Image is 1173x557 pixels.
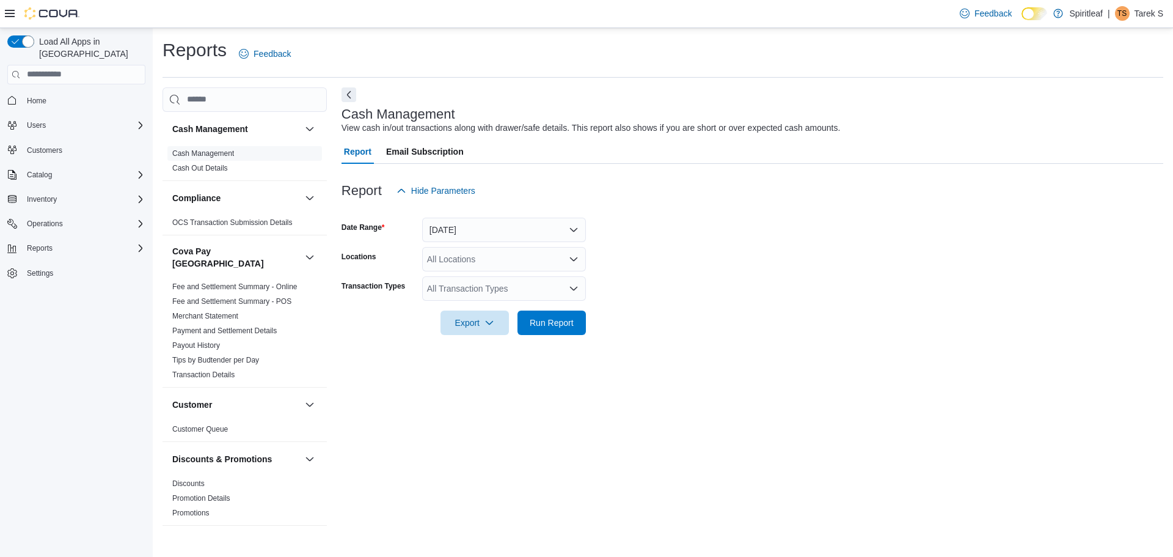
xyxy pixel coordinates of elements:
span: Customers [27,146,62,155]
a: Customer Queue [172,425,228,433]
button: Open list of options [569,254,579,264]
a: Payment and Settlement Details [172,326,277,335]
button: Catalog [2,166,150,183]
span: Settings [22,265,145,281]
a: Transaction Details [172,371,235,379]
span: Reports [27,243,53,253]
span: Inventory [22,192,145,207]
label: Date Range [342,223,385,232]
span: Home [22,93,145,108]
span: Feedback [254,48,291,60]
button: Operations [2,215,150,232]
a: Fee and Settlement Summary - Online [172,282,298,291]
span: Export [448,311,502,335]
nav: Complex example [7,87,145,314]
span: Merchant Statement [172,311,238,321]
label: Transaction Types [342,281,405,291]
button: Users [22,118,51,133]
div: Compliance [163,215,327,235]
button: Discounts & Promotions [302,452,317,467]
button: Inventory [22,192,62,207]
p: Tarek S [1135,6,1163,21]
a: Tips by Budtender per Day [172,356,259,364]
span: Promotions [172,508,210,518]
span: Email Subscription [386,139,464,164]
div: View cash in/out transactions along with drawer/safe details. This report also shows if you are s... [342,122,841,135]
span: Cash Management [172,149,234,158]
a: Home [22,94,51,108]
a: Customers [22,143,67,158]
span: Fee and Settlement Summary - POS [172,297,291,306]
span: Feedback [974,7,1012,20]
span: Run Report [530,317,574,329]
p: | [1108,6,1110,21]
button: [DATE] [422,218,586,242]
span: Report [344,139,371,164]
img: Cova [24,7,79,20]
button: Home [2,92,150,109]
span: Inventory [27,194,57,204]
button: Customer [302,397,317,412]
button: Compliance [302,191,317,205]
h3: Compliance [172,192,221,204]
button: Open list of options [569,284,579,293]
button: Cova Pay [GEOGRAPHIC_DATA] [172,245,300,270]
button: Inventory [2,191,150,208]
button: Reports [2,240,150,257]
a: OCS Transaction Submission Details [172,218,293,227]
span: Catalog [22,168,145,182]
span: Customer Queue [172,424,228,434]
span: Discounts [172,479,205,489]
button: Settings [2,264,150,282]
label: Locations [342,252,376,262]
span: Customers [22,142,145,158]
a: Feedback [234,42,296,66]
a: Cash Out Details [172,164,228,172]
button: Run Report [517,311,586,335]
span: Hide Parameters [411,185,475,197]
a: Fee and Settlement Summary - POS [172,297,291,306]
span: Operations [27,219,63,229]
button: Operations [22,216,68,231]
span: Users [22,118,145,133]
button: Cash Management [172,123,300,135]
h3: Discounts & Promotions [172,453,272,465]
div: Cova Pay [GEOGRAPHIC_DATA] [163,279,327,387]
button: Hide Parameters [392,179,480,203]
a: Feedback [955,1,1017,26]
button: Customers [2,141,150,159]
button: Compliance [172,192,300,204]
h1: Reports [163,38,227,62]
button: Reports [22,241,57,256]
a: Promotion Details [172,494,230,503]
div: Discounts & Promotions [163,476,327,525]
button: Users [2,117,150,134]
div: Tarek S [1115,6,1130,21]
button: Next [342,87,356,102]
a: Discounts [172,479,205,488]
span: Home [27,96,46,106]
a: Cash Management [172,149,234,158]
button: Export [440,311,509,335]
span: Users [27,120,46,130]
input: Dark Mode [1021,7,1047,20]
span: Operations [22,216,145,231]
a: Promotions [172,509,210,517]
span: Payout History [172,341,220,350]
span: Load All Apps in [GEOGRAPHIC_DATA] [34,35,145,60]
h3: Customer [172,399,212,411]
span: TS [1117,6,1127,21]
span: Catalog [27,170,52,180]
button: Catalog [22,168,57,182]
button: Cash Management [302,122,317,136]
a: Settings [22,266,58,281]
button: Discounts & Promotions [172,453,300,465]
p: Spiritleaf [1069,6,1102,21]
span: Reports [22,241,145,256]
a: Merchant Statement [172,312,238,320]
